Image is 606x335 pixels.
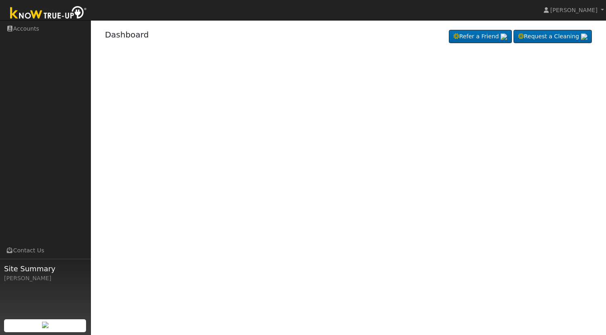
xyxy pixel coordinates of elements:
img: retrieve [581,33,587,40]
a: Refer a Friend [449,30,512,44]
img: retrieve [501,33,507,40]
img: retrieve [42,322,48,328]
span: [PERSON_NAME] [550,7,598,13]
span: Site Summary [4,263,86,274]
a: Request a Cleaning [513,30,592,44]
a: Dashboard [105,30,149,40]
div: [PERSON_NAME] [4,274,86,283]
img: Know True-Up [6,4,91,23]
